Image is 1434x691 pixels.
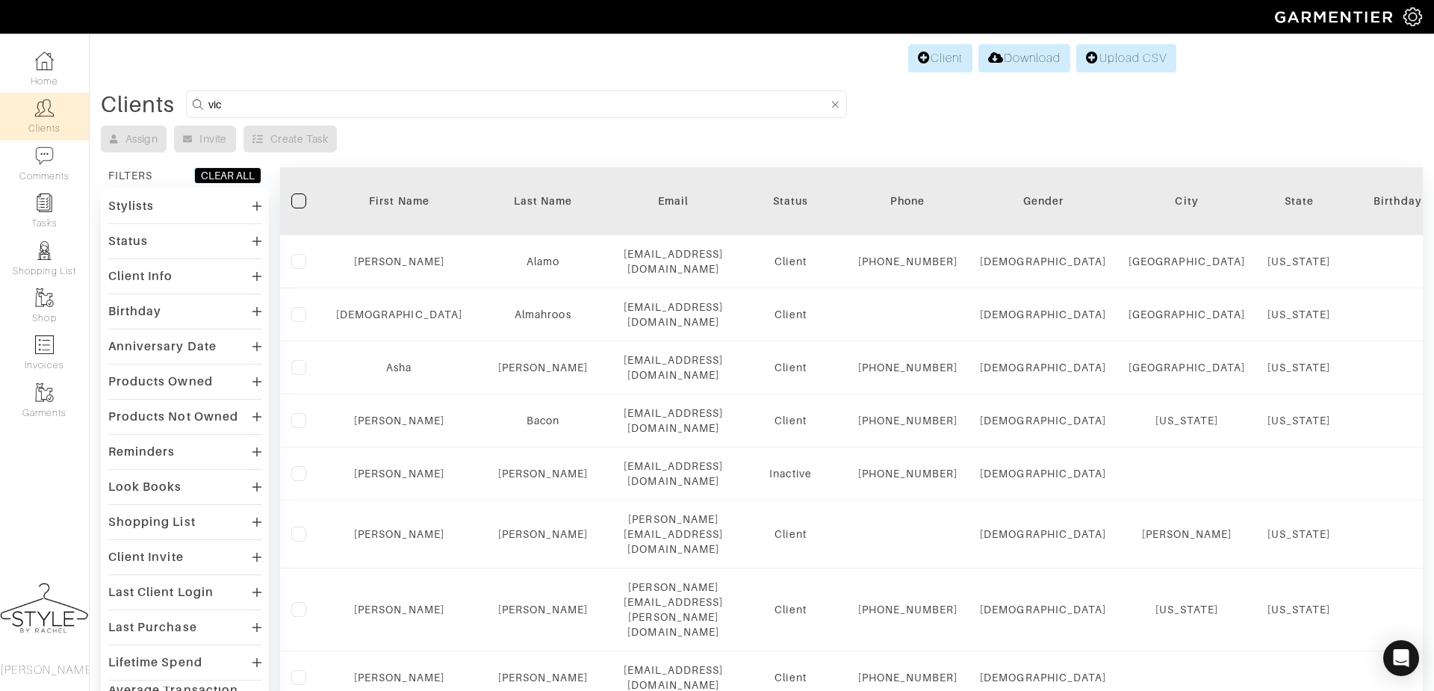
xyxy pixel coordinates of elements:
[35,288,54,307] img: garments-icon-b7da505a4dc4fd61783c78ac3ca0ef83fa9d6f193b1c9dc38574b1d14d53ca28.png
[858,466,958,481] div: [PHONE_NUMBER]
[858,360,958,375] div: [PHONE_NUMBER]
[1076,44,1176,72] a: Upload CSV
[624,406,724,436] div: [EMAIL_ADDRESS][DOMAIN_NAME]
[1267,307,1331,322] div: [US_STATE]
[354,528,444,540] a: [PERSON_NAME]
[1267,4,1403,30] img: garmentier-logo-header-white-b43fb05a5012e4ada735d5af1a66efaba907eab6374d6393d1fbf88cb4ef424d.png
[969,167,1117,235] th: Toggle SortBy
[746,193,836,208] div: Status
[108,444,175,459] div: Reminders
[980,602,1106,617] div: [DEMOGRAPHIC_DATA]
[498,604,589,616] a: [PERSON_NAME]
[746,466,836,481] div: Inactive
[980,527,1106,542] div: [DEMOGRAPHIC_DATA]
[980,307,1106,322] div: [DEMOGRAPHIC_DATA]
[980,193,1106,208] div: Gender
[1129,527,1245,542] div: [PERSON_NAME]
[354,604,444,616] a: [PERSON_NAME]
[980,670,1106,685] div: [DEMOGRAPHIC_DATA]
[980,254,1106,269] div: [DEMOGRAPHIC_DATA]
[474,167,612,235] th: Toggle SortBy
[735,167,847,235] th: Toggle SortBy
[858,602,958,617] div: [PHONE_NUMBER]
[35,241,54,260] img: stylists-icon-eb353228a002819b7ec25b43dbf5f0378dd9e0616d9560372ff212230b889e62.png
[858,670,958,685] div: [PHONE_NUMBER]
[1267,193,1331,208] div: State
[336,193,462,208] div: First Name
[354,672,444,684] a: [PERSON_NAME]
[746,527,836,542] div: Client
[498,468,589,480] a: [PERSON_NAME]
[108,655,202,670] div: Lifetime Spend
[980,413,1106,428] div: [DEMOGRAPHIC_DATA]
[858,413,958,428] div: [PHONE_NUMBER]
[35,383,54,402] img: garments-icon-b7da505a4dc4fd61783c78ac3ca0ef83fa9d6f193b1c9dc38574b1d14d53ca28.png
[108,269,173,284] div: Client Info
[624,353,724,382] div: [EMAIL_ADDRESS][DOMAIN_NAME]
[35,99,54,117] img: clients-icon-6bae9207a08558b7cb47a8932f037763ab4055f8c8b6bfacd5dc20c3e0201464.png
[1129,193,1245,208] div: City
[624,193,724,208] div: Email
[485,193,601,208] div: Last Name
[1267,360,1331,375] div: [US_STATE]
[624,247,724,276] div: [EMAIL_ADDRESS][DOMAIN_NAME]
[624,300,724,329] div: [EMAIL_ADDRESS][DOMAIN_NAME]
[208,95,828,114] input: Search by name, email, phone, city, or state
[746,670,836,685] div: Client
[108,374,213,389] div: Products Owned
[108,304,161,319] div: Birthday
[108,339,217,354] div: Anniversary Date
[908,44,972,72] a: Client
[1267,527,1331,542] div: [US_STATE]
[1129,307,1245,322] div: [GEOGRAPHIC_DATA]
[108,550,184,565] div: Client Invite
[108,480,182,495] div: Look Books
[386,362,412,374] a: Asha
[35,193,54,212] img: reminder-icon-8004d30b9f0a5d33ae49ab947aed9ed385cf756f9e5892f1edd6e32f2345188e.png
[858,193,958,208] div: Phone
[108,409,238,424] div: Products Not Owned
[515,309,571,320] a: Almahroos
[201,168,255,183] div: CLEAR ALL
[746,413,836,428] div: Client
[1403,7,1422,26] img: gear-icon-white-bd11855cb880d31180b6d7d6211b90ccbf57a29d726f0c71d8c61bd08dd39cc2.png
[498,528,589,540] a: [PERSON_NAME]
[1383,640,1419,676] div: Open Intercom Messenger
[354,415,444,427] a: [PERSON_NAME]
[1129,602,1245,617] div: [US_STATE]
[527,255,559,267] a: Alamo
[108,515,196,530] div: Shopping List
[325,167,474,235] th: Toggle SortBy
[1129,360,1245,375] div: [GEOGRAPHIC_DATA]
[980,466,1106,481] div: [DEMOGRAPHIC_DATA]
[336,309,462,320] a: [DEMOGRAPHIC_DATA]
[35,52,54,70] img: dashboard-icon-dbcd8f5a0b271acd01030246c82b418ddd0df26cd7fceb0bd07c9910d44c42f6.png
[1267,254,1331,269] div: [US_STATE]
[746,360,836,375] div: Client
[108,585,214,600] div: Last Client Login
[194,167,261,184] button: CLEAR ALL
[1129,254,1245,269] div: [GEOGRAPHIC_DATA]
[624,459,724,489] div: [EMAIL_ADDRESS][DOMAIN_NAME]
[1129,413,1245,428] div: [US_STATE]
[108,168,152,183] div: FILTERS
[746,254,836,269] div: Client
[978,44,1070,72] a: Download
[35,335,54,354] img: orders-icon-0abe47150d42831381b5fb84f609e132dff9fe21cb692f30cb5eec754e2cba89.png
[980,360,1106,375] div: [DEMOGRAPHIC_DATA]
[1267,413,1331,428] div: [US_STATE]
[108,234,148,249] div: Status
[35,146,54,165] img: comment-icon-a0a6a9ef722e966f86d9cbdc48e553b5cf19dbc54f86b18d962a5391bc8f6eb6.png
[624,580,724,639] div: [PERSON_NAME][EMAIL_ADDRESS][PERSON_NAME][DOMAIN_NAME]
[354,468,444,480] a: [PERSON_NAME]
[108,620,197,635] div: Last Purchase
[858,254,958,269] div: [PHONE_NUMBER]
[746,307,836,322] div: Client
[498,672,589,684] a: [PERSON_NAME]
[746,602,836,617] div: Client
[101,97,175,112] div: Clients
[108,199,154,214] div: Stylists
[624,512,724,557] div: [PERSON_NAME][EMAIL_ADDRESS][DOMAIN_NAME]
[1267,602,1331,617] div: [US_STATE]
[498,362,589,374] a: [PERSON_NAME]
